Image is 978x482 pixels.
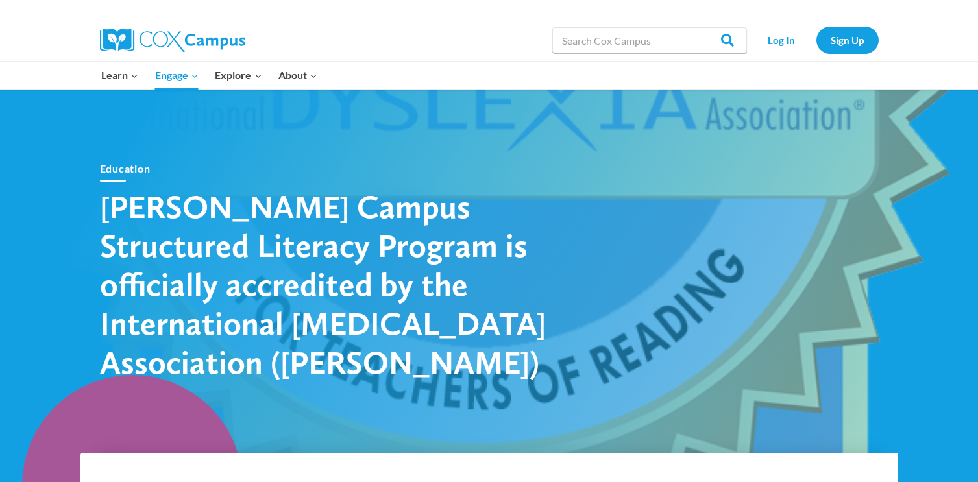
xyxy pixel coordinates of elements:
[552,27,747,53] input: Search Cox Campus
[816,27,879,53] a: Sign Up
[101,67,138,84] span: Learn
[753,27,879,53] nav: Secondary Navigation
[100,162,151,175] a: Education
[753,27,810,53] a: Log In
[215,67,262,84] span: Explore
[155,67,199,84] span: Engage
[93,62,326,89] nav: Primary Navigation
[100,29,245,52] img: Cox Campus
[100,187,554,381] h1: [PERSON_NAME] Campus Structured Literacy Program is officially accredited by the International [M...
[278,67,317,84] span: About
